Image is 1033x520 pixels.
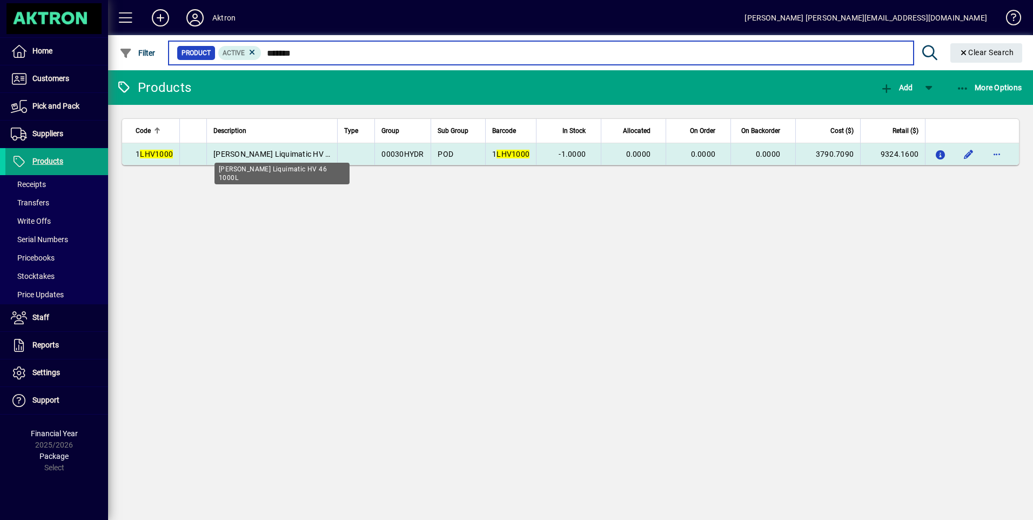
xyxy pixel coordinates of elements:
[5,65,108,92] a: Customers
[32,129,63,138] span: Suppliers
[543,125,595,137] div: In Stock
[877,78,915,97] button: Add
[11,290,64,299] span: Price Updates
[223,49,245,57] span: Active
[691,150,716,158] span: 0.0000
[32,46,52,55] span: Home
[492,150,529,158] span: 1
[562,125,586,137] span: In Stock
[213,125,246,137] span: Description
[5,387,108,414] a: Support
[744,9,987,26] div: [PERSON_NAME] [PERSON_NAME][EMAIL_ADDRESS][DOMAIN_NAME]
[492,125,516,137] span: Barcode
[214,163,350,184] div: [PERSON_NAME] Liquimatic HV 46 1000L
[11,217,51,225] span: Write Offs
[5,359,108,386] a: Settings
[11,180,46,189] span: Receipts
[5,304,108,331] a: Staff
[5,212,108,230] a: Write Offs
[5,121,108,148] a: Suppliers
[893,125,918,137] span: Retail ($)
[136,150,173,158] span: 1
[32,313,49,322] span: Staff
[959,48,1014,57] span: Clear Search
[119,49,156,57] span: Filter
[11,235,68,244] span: Serial Numbers
[5,93,108,120] a: Pick and Pack
[11,272,55,281] span: Stocktakes
[11,254,55,262] span: Pricebooks
[381,125,399,137] span: Group
[956,83,1022,92] span: More Options
[5,230,108,249] a: Serial Numbers
[492,125,529,137] div: Barcode
[954,78,1025,97] button: More Options
[5,285,108,304] a: Price Updates
[795,143,860,165] td: 3790.7090
[32,102,79,110] span: Pick and Pack
[32,74,69,83] span: Customers
[136,125,151,137] span: Code
[830,125,854,137] span: Cost ($)
[608,125,660,137] div: Allocated
[213,150,358,158] span: [PERSON_NAME] Liquimatic HV 46 1000L
[31,429,78,438] span: Financial Year
[960,145,977,163] button: Edit
[673,125,725,137] div: On Order
[140,150,173,158] em: LHV1000
[117,43,158,63] button: Filter
[5,249,108,267] a: Pricebooks
[5,267,108,285] a: Stocktakes
[32,157,63,165] span: Products
[11,198,49,207] span: Transfers
[381,125,424,137] div: Group
[5,175,108,194] a: Receipts
[5,332,108,359] a: Reports
[690,125,715,137] span: On Order
[880,83,913,92] span: Add
[136,125,173,137] div: Code
[381,150,424,158] span: 00030HYDR
[32,368,60,377] span: Settings
[559,150,586,158] span: -1.0000
[32,341,59,349] span: Reports
[344,125,358,137] span: Type
[39,452,69,461] span: Package
[178,8,212,28] button: Profile
[344,125,368,137] div: Type
[756,150,781,158] span: 0.0000
[182,48,211,58] span: Product
[741,125,780,137] span: On Backorder
[623,125,650,137] span: Allocated
[988,145,1005,163] button: More options
[438,150,453,158] span: POD
[5,194,108,212] a: Transfers
[5,38,108,65] a: Home
[737,125,790,137] div: On Backorder
[213,125,331,137] div: Description
[32,396,59,404] span: Support
[626,150,651,158] span: 0.0000
[497,150,529,158] em: LHV1000
[218,46,261,60] mat-chip: Activation Status: Active
[950,43,1023,63] button: Clear
[438,125,479,137] div: Sub Group
[998,2,1019,37] a: Knowledge Base
[860,143,925,165] td: 9324.1600
[212,9,236,26] div: Aktron
[116,79,191,96] div: Products
[143,8,178,28] button: Add
[438,125,468,137] span: Sub Group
